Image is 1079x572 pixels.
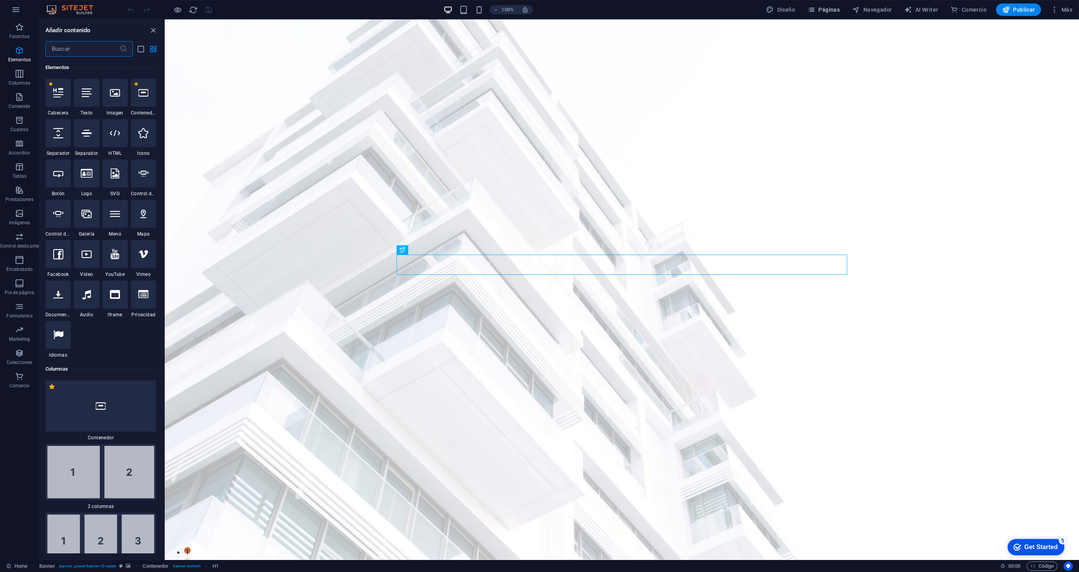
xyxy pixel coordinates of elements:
[763,3,798,16] button: Diseño
[45,352,71,358] span: Idiomas
[45,364,156,374] h6: Columnas
[45,63,156,72] h6: Elementos
[45,150,71,156] span: Separador
[45,380,156,441] div: Contenedor
[522,6,529,13] i: Al redimensionar, ajustar el nivel de zoom automáticamente para ajustarse al dispositivo elegido.
[143,562,169,571] span: Haz clic para seleccionar y doble clic para editar
[9,220,30,226] p: Imágenes
[1030,562,1054,571] span: Código
[103,110,128,116] span: Imagen
[131,159,156,197] div: Control deslizante de imágenes
[74,110,99,116] span: Texto
[131,150,156,156] span: Icono
[6,313,32,319] p: Formularios
[136,44,145,54] button: list-view
[189,5,198,14] i: Volver a cargar página
[45,281,71,318] div: Documento
[103,231,128,237] span: Menú
[45,321,71,358] div: Idiomas
[103,119,128,156] div: HTML
[1000,562,1021,571] h6: Tiempo de la sesión
[39,562,56,571] span: Haz clic para seleccionar y doble clic para editar
[49,383,55,390] span: Eliminar de favoritos
[5,196,33,203] p: Prestaciones
[19,538,26,545] button: 2
[1014,563,1015,569] span: :
[131,200,156,237] div: Mapa
[45,240,71,277] div: Facebook
[57,2,65,9] div: 5
[47,515,154,567] img: 3columns.svg
[49,82,53,86] span: Eliminar de favoritos
[39,562,219,571] nav: breadcrumb
[9,33,30,40] p: Favoritos
[74,281,99,318] div: Audio
[131,119,156,156] div: Icono
[131,231,156,237] span: Mapa
[5,289,34,296] p: Pie de página
[849,3,895,16] button: Navegador
[74,119,99,156] div: Separador
[173,5,182,14] button: Haz clic para salir del modo de previsualización y seguir editando
[950,6,987,14] span: Comercio
[74,312,99,318] span: Audio
[45,271,71,277] span: Facebook
[131,110,156,116] span: Contenedor
[8,57,31,63] p: Elementos
[74,150,99,156] span: Separador
[9,383,30,389] p: Comercio
[9,103,31,109] p: Contenido
[74,79,99,116] div: Texto
[1047,3,1076,16] button: Más
[1050,6,1072,14] span: Más
[45,191,71,197] span: Botón
[45,231,71,237] span: Control deslizante
[131,271,156,277] span: Vimeo
[74,159,99,197] div: Logo
[188,5,198,14] button: reload
[74,191,99,197] span: Logo
[74,240,99,277] div: Video
[103,240,128,277] div: YouTube
[904,6,938,14] span: AI Writer
[74,200,99,237] div: Galería
[103,79,128,116] div: Imagen
[134,82,138,86] span: Eliminar de favoritos
[131,240,156,277] div: Vimeo
[45,119,71,156] div: Separador
[996,3,1041,16] button: Publicar
[9,336,30,342] p: Marketing
[1002,6,1035,14] span: Publicar
[763,3,798,16] div: Diseño (Ctrl+Alt+Y)
[103,281,128,318] div: Iframe
[6,562,28,571] a: Haz clic para cancelar la selección y doble clic para abrir páginas
[45,159,71,197] div: Botón
[131,281,156,318] div: Privacidad
[808,6,840,14] span: Páginas
[45,312,71,318] span: Documento
[490,5,517,14] button: 100%
[45,503,156,510] span: 2 columnas
[74,231,99,237] span: Galería
[45,41,120,57] input: Buscar
[45,200,71,237] div: Control deslizante
[74,271,99,277] span: Video
[45,5,103,14] img: Editor Logo
[131,79,156,116] div: Contenedor
[103,271,128,277] span: YouTube
[45,444,156,510] div: 2 columnas
[947,3,990,16] button: Comercio
[131,312,156,318] span: Privacidad
[58,562,116,571] span: . banner .preset-banner-v3-estate
[7,359,32,366] p: Colecciones
[901,3,941,16] button: AI Writer
[45,26,90,35] h6: Añadir contenido
[12,173,27,179] p: Tablas
[103,312,128,318] span: Iframe
[45,110,71,116] span: Cabecera
[148,44,158,54] button: grid-view
[45,79,71,116] div: Cabecera
[47,446,154,498] img: 2-columns.svg
[804,3,843,16] button: Páginas
[23,9,56,16] div: Get Started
